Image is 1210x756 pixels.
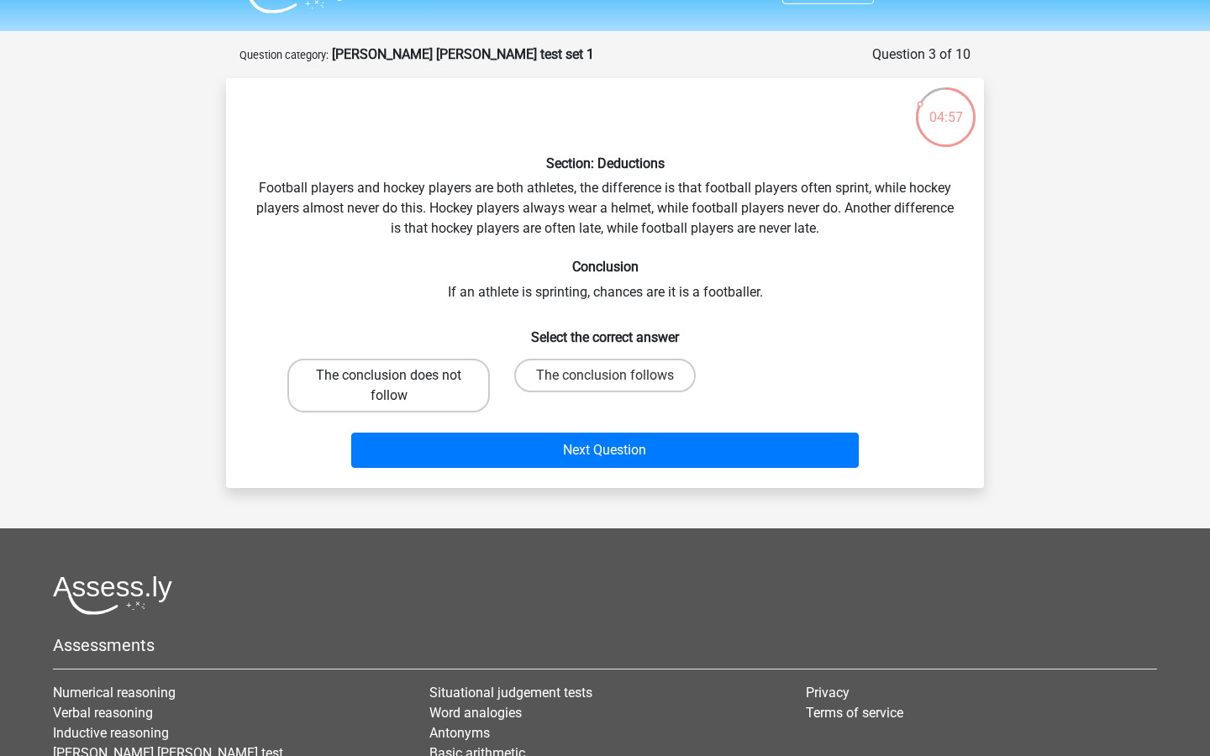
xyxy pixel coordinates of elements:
[253,259,957,275] h6: Conclusion
[872,45,971,65] div: Question 3 of 10
[233,92,977,475] div: Football players and hockey players are both athletes, the difference is that football players of...
[53,705,153,721] a: Verbal reasoning
[53,635,1157,655] h5: Assessments
[53,685,176,701] a: Numerical reasoning
[253,155,957,171] h6: Section: Deductions
[514,359,696,392] label: The conclusion follows
[806,685,850,701] a: Privacy
[332,46,594,62] strong: [PERSON_NAME] [PERSON_NAME] test set 1
[914,86,977,128] div: 04:57
[53,725,169,741] a: Inductive reasoning
[239,49,329,61] small: Question category:
[429,725,490,741] a: Antonyms
[53,575,172,615] img: Assessly logo
[429,685,592,701] a: Situational judgement tests
[806,705,903,721] a: Terms of service
[253,316,957,345] h6: Select the correct answer
[429,705,522,721] a: Word analogies
[287,359,490,412] label: The conclusion does not follow
[351,433,860,468] button: Next Question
